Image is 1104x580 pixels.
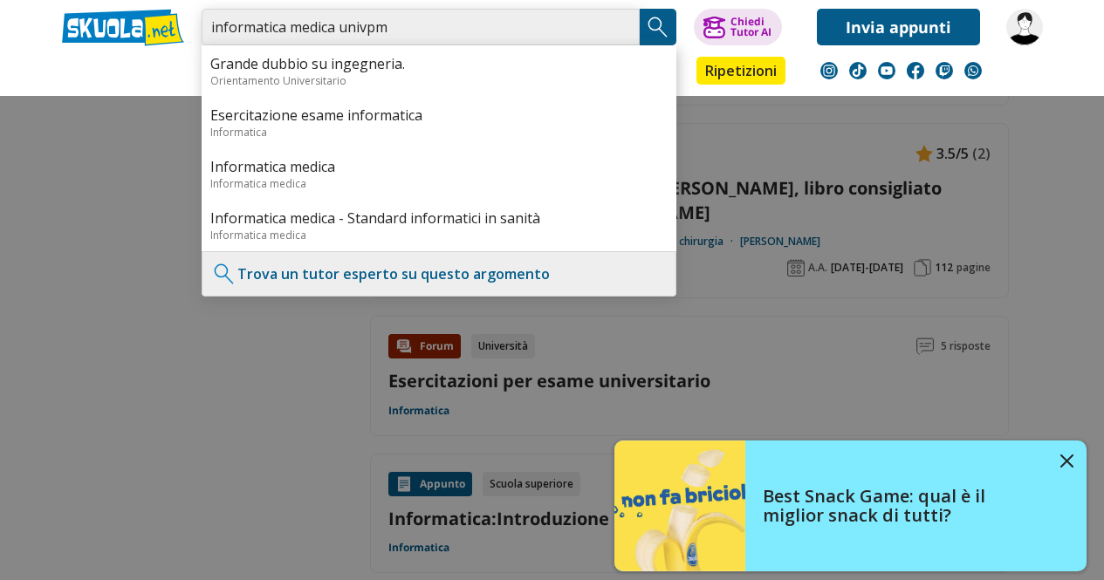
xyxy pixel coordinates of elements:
div: Chiedi Tutor AI [730,17,771,38]
a: Trova un tutor esperto su questo argomento [237,264,550,283]
img: Cerca appunti, riassunti o versioni [645,14,671,40]
div: Orientamento Universitario [210,73,668,88]
img: youtube [878,62,895,79]
img: tiktok [849,62,867,79]
a: Grande dubbio su ingegneria. [210,54,668,73]
a: Esercitazione esame informatica [210,106,668,125]
a: Informatica medica [210,157,668,176]
h4: Best Snack Game: qual è il miglior snack di tutti? [763,487,1047,525]
img: WhatsApp [964,62,982,79]
a: Best Snack Game: qual è il miglior snack di tutti? [614,440,1087,571]
img: instagram [820,62,838,79]
div: Informatica medica [210,228,668,242]
a: Appunti [197,57,276,88]
div: Informatica medica [210,176,668,191]
img: federicocosenza [1006,9,1043,45]
img: facebook [907,62,924,79]
button: ChiediTutor AI [694,9,782,45]
img: twitch [936,62,953,79]
a: Ripetizioni [696,57,785,85]
img: close [1060,454,1073,467]
img: Trova un tutor esperto [211,261,237,287]
a: Informatica medica - Standard informatici in sanità [210,208,668,228]
button: Search Button [640,9,676,45]
input: Cerca appunti, riassunti o versioni [202,9,640,45]
div: Informatica [210,125,668,140]
a: Invia appunti [817,9,980,45]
